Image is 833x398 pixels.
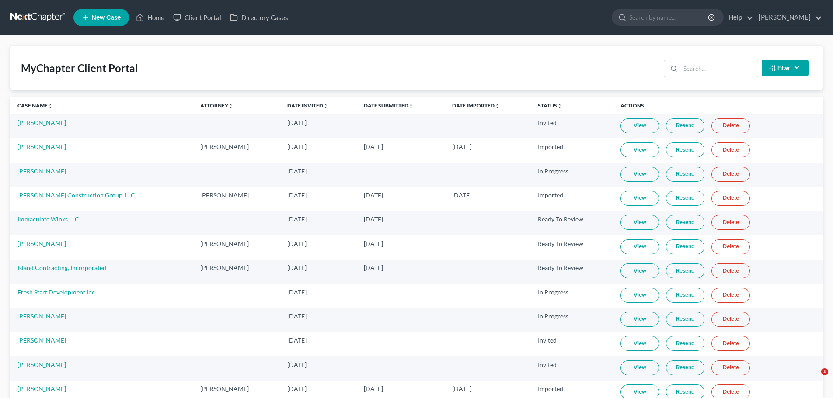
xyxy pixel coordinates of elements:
td: In Progress [531,163,613,187]
td: In Progress [531,308,613,332]
a: Client Portal [169,10,226,25]
span: [DATE] [287,191,307,199]
span: [DATE] [364,143,383,150]
a: Date Invitedunfold_more [287,102,328,109]
a: View [620,118,659,133]
span: 1 [821,368,828,375]
a: Resend [666,167,704,182]
a: Case Nameunfold_more [17,102,53,109]
a: [PERSON_NAME] [754,10,822,25]
a: Home [132,10,169,25]
a: View [620,263,659,278]
td: Invited [531,114,613,138]
iframe: Intercom live chat [803,368,824,389]
a: View [620,191,659,206]
td: [PERSON_NAME] [193,138,280,163]
span: New Case [91,14,121,21]
a: Immaculate Winks LLC [17,215,79,223]
a: Statusunfold_more [538,102,562,109]
span: [DATE] [452,143,471,150]
span: [DATE] [364,264,383,271]
span: [DATE] [364,191,383,199]
a: View [620,239,659,254]
a: Attorneyunfold_more [200,102,234,109]
span: [DATE] [287,385,307,392]
td: In Progress [531,284,613,308]
a: Delete [711,263,750,278]
a: [PERSON_NAME] [17,167,66,175]
i: unfold_more [323,104,328,109]
th: Actions [613,97,823,114]
a: Delete [711,360,750,375]
td: [PERSON_NAME] [193,235,280,260]
a: Resend [666,288,704,303]
a: Delete [711,239,750,254]
a: Delete [711,142,750,157]
i: unfold_more [495,104,500,109]
a: [PERSON_NAME] [17,361,66,368]
a: Resend [666,263,704,278]
a: View [620,167,659,182]
a: View [620,336,659,351]
a: Directory Cases [226,10,293,25]
a: View [620,215,659,230]
span: [DATE] [287,264,307,271]
td: [PERSON_NAME] [193,260,280,284]
a: Resend [666,336,704,351]
span: [DATE] [287,336,307,344]
a: [PERSON_NAME] [17,240,66,247]
a: View [620,142,659,157]
button: Filter [762,60,809,76]
a: [PERSON_NAME] [17,385,66,392]
a: Resend [666,215,704,230]
td: Invited [531,356,613,381]
td: Ready To Review [531,211,613,235]
a: Island Contracting, Incorporated [17,264,106,271]
a: Date Submittedunfold_more [364,102,414,109]
a: [PERSON_NAME] [17,336,66,344]
input: Search... [680,60,758,77]
span: [DATE] [287,143,307,150]
td: Imported [531,138,613,163]
span: [DATE] [364,240,383,247]
td: [PERSON_NAME] [193,187,280,211]
i: unfold_more [557,104,562,109]
a: [PERSON_NAME] [17,312,66,320]
span: [DATE] [452,191,471,199]
span: [DATE] [287,361,307,368]
a: View [620,312,659,327]
div: MyChapter Client Portal [21,61,138,75]
i: unfold_more [228,104,234,109]
span: [DATE] [287,288,307,296]
i: unfold_more [48,104,53,109]
a: [PERSON_NAME] [17,119,66,126]
a: Date Importedunfold_more [452,102,500,109]
a: Resend [666,118,704,133]
td: Imported [531,187,613,211]
a: Help [724,10,753,25]
a: Delete [711,336,750,351]
td: Invited [531,332,613,356]
a: Delete [711,288,750,303]
a: Resend [666,360,704,375]
span: [DATE] [287,215,307,223]
a: Resend [666,312,704,327]
span: [DATE] [287,312,307,320]
span: [DATE] [287,119,307,126]
a: Resend [666,142,704,157]
a: View [620,288,659,303]
a: Delete [711,118,750,133]
i: unfold_more [408,104,414,109]
span: [DATE] [287,240,307,247]
a: Resend [666,239,704,254]
a: Delete [711,167,750,182]
a: View [620,360,659,375]
a: Delete [711,191,750,206]
span: [DATE] [287,167,307,175]
td: Ready To Review [531,235,613,260]
span: [DATE] [364,385,383,392]
a: [PERSON_NAME] [17,143,66,150]
a: Fresh Start Development Inc. [17,288,96,296]
a: Resend [666,191,704,206]
a: [PERSON_NAME] Construction Group, LLC [17,191,135,199]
